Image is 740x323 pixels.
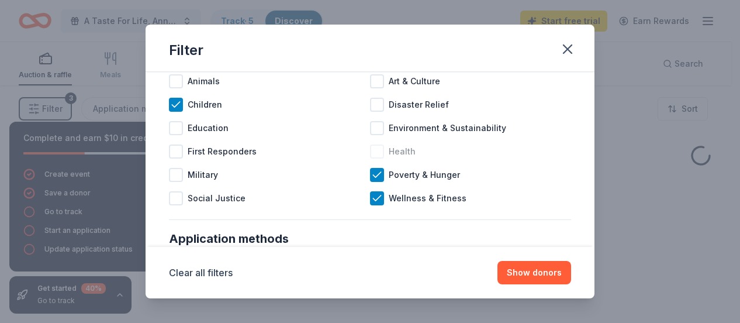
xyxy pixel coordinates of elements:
span: First Responders [188,145,257,159]
span: Children [188,98,222,112]
span: Military [188,168,218,182]
button: Clear all filters [169,266,233,280]
span: Education [188,121,229,135]
div: Filter [169,41,203,60]
span: Health [389,145,416,159]
button: Show donors [497,261,571,284]
span: Art & Culture [389,74,440,88]
div: Application methods [169,229,571,248]
span: Disaster Relief [389,98,449,112]
span: Animals [188,74,220,88]
span: Environment & Sustainability [389,121,506,135]
span: Wellness & Fitness [389,191,466,205]
span: Social Justice [188,191,245,205]
span: Poverty & Hunger [389,168,460,182]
